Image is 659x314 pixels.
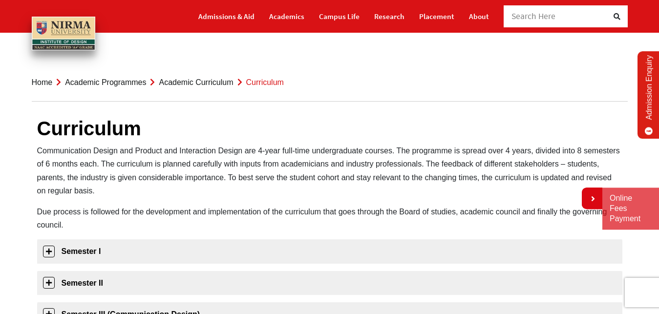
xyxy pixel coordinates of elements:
[469,8,489,25] a: About
[319,8,360,25] a: Campus Life
[269,8,304,25] a: Academics
[159,78,233,86] a: Academic Curriculum
[32,63,628,102] nav: breadcrumb
[37,205,622,231] p: Due process is followed for the development and implementation of the curriculum that goes throug...
[32,17,95,50] img: main_logo
[37,239,622,263] a: Semester I
[32,78,53,86] a: Home
[246,78,284,86] span: Curriculum
[419,8,454,25] a: Placement
[65,78,146,86] a: Academic Programmes
[37,271,622,295] a: Semester II
[511,11,556,21] span: Search Here
[610,193,652,224] a: Online Fees Payment
[37,144,622,197] p: Communication Design and Product and Interaction Design are 4-year full-time undergraduate course...
[37,117,622,140] h1: Curriculum
[374,8,404,25] a: Research
[198,8,255,25] a: Admissions & Aid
